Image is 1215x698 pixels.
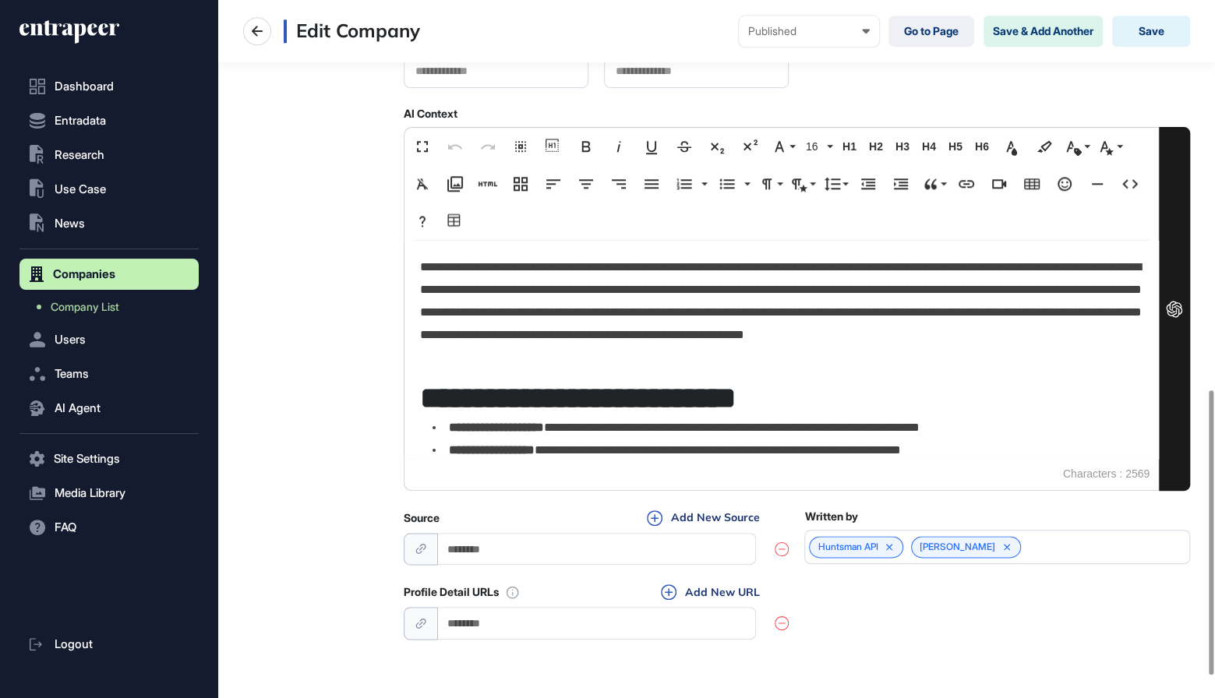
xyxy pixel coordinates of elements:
[1050,168,1079,199] button: Emoticons
[604,131,634,162] button: Italic (⌘I)
[404,512,440,524] label: Source
[55,487,125,499] span: Media Library
[440,206,470,237] button: Table Builder
[712,168,742,199] button: Unordered List
[1095,131,1125,162] button: Inline Style
[920,541,995,552] a: [PERSON_NAME]
[669,131,699,162] button: Strikethrough (⌘S)
[669,168,699,199] button: Ordered List
[984,168,1014,199] button: Insert Video
[19,629,199,660] a: Logout
[1115,168,1145,199] button: Code View
[404,108,457,120] label: AI Context
[788,168,818,199] button: Paragraph Style
[952,168,981,199] button: Insert Link (⌘K)
[19,512,199,543] button: FAQ
[408,206,437,237] button: Help (⌘/)
[440,168,470,199] button: Media Library
[284,19,420,43] h3: Edit Company
[886,168,916,199] button: Increase Indent (⌘])
[440,131,470,162] button: Undo (⌘Z)
[539,131,568,162] button: Show blocks
[1112,16,1190,47] button: Save
[821,168,850,199] button: Line Height
[19,71,199,102] a: Dashboard
[917,140,941,153] span: H4
[697,168,709,199] button: Ordered List
[1055,459,1157,490] span: Characters : 2569
[571,131,601,162] button: Bold (⌘B)
[768,131,797,162] button: Font Family
[642,509,764,527] button: Add New Source
[970,140,994,153] span: H6
[804,510,857,523] label: Written by
[19,105,199,136] button: Entradata
[27,293,199,321] a: Company List
[473,168,503,199] button: Add HTML
[944,140,967,153] span: H5
[917,131,941,162] button: H4
[944,131,967,162] button: H5
[55,402,101,414] span: AI Agent
[970,131,994,162] button: H6
[55,80,114,93] span: Dashboard
[506,131,535,162] button: Select All
[803,140,826,153] span: 16
[19,259,199,290] button: Companies
[19,443,199,474] button: Site Settings
[55,638,93,650] span: Logout
[997,131,1026,162] button: Text Color
[637,168,666,199] button: Align Justify
[838,131,861,162] button: H1
[19,393,199,424] button: AI Agent
[55,217,85,230] span: News
[755,168,785,199] button: Paragraph Format
[853,168,883,199] button: Decrease Indent (⌘[)
[1017,168,1047,199] button: Insert Table
[19,139,199,171] button: Research
[55,183,106,196] span: Use Case
[888,16,974,47] a: Go to Page
[864,140,888,153] span: H2
[51,301,119,313] span: Company List
[891,131,914,162] button: H3
[740,168,752,199] button: Unordered List
[919,168,948,199] button: Quote
[735,131,765,162] button: Superscript
[656,583,764,601] button: Add New URL
[55,521,76,534] span: FAQ
[1062,131,1092,162] button: Inline Class
[19,358,199,390] button: Teams
[539,168,568,199] button: Align Left
[818,541,878,552] a: Huntsman API
[506,168,535,199] button: Responsive Layout
[800,131,835,162] button: 16
[748,25,870,37] div: Published
[1030,131,1059,162] button: Background Color
[408,131,437,162] button: Fullscreen
[53,268,115,280] span: Companies
[984,16,1103,47] button: Save & Add Another
[408,168,437,199] button: Clear Formatting
[19,174,199,205] button: Use Case
[637,131,666,162] button: Underline (⌘U)
[473,131,503,162] button: Redo (⌘⇧Z)
[55,149,104,161] span: Research
[891,140,914,153] span: H3
[864,131,888,162] button: H2
[604,168,634,199] button: Align Right
[702,131,732,162] button: Subscript
[19,324,199,355] button: Users
[55,368,89,380] span: Teams
[55,333,86,346] span: Users
[1083,168,1112,199] button: Insert Horizontal Line
[838,140,861,153] span: H1
[19,208,199,239] button: News
[404,586,499,598] label: Profile Detail URLs
[571,168,601,199] button: Align Center
[55,115,106,127] span: Entradata
[19,478,199,509] button: Media Library
[54,453,120,465] span: Site Settings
